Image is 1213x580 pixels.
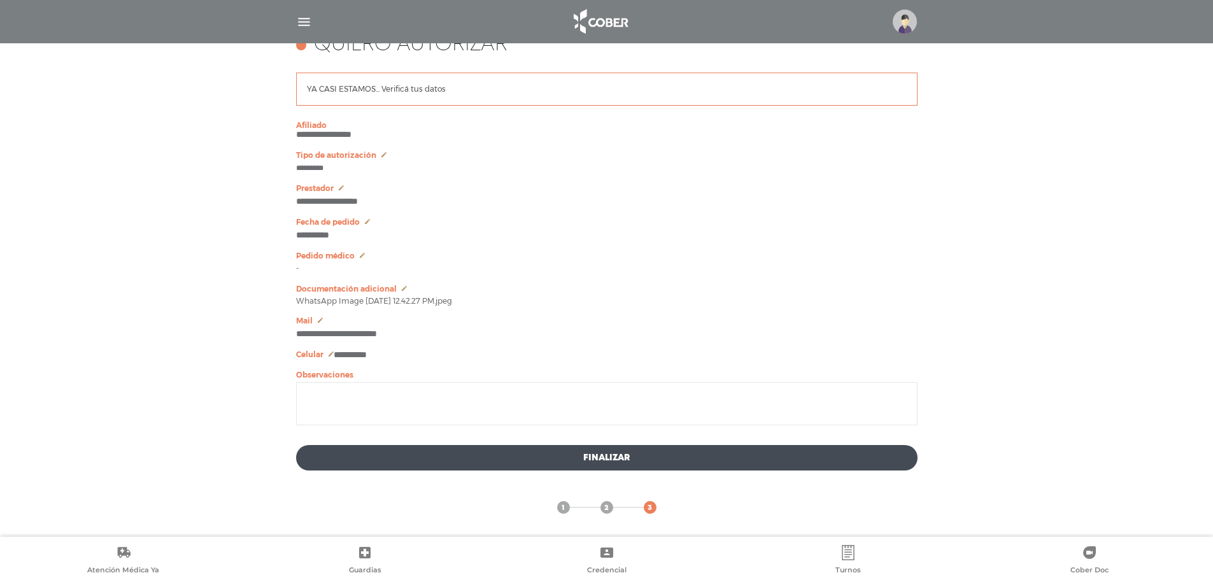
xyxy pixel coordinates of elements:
span: Credencial [587,565,627,577]
span: 1 [562,502,565,514]
a: Atención Médica Ya [3,545,244,577]
span: WhatsApp Image [DATE] 12.42.27 PM.jpeg [296,297,452,305]
span: Atención Médica Ya [87,565,159,577]
img: profile-placeholder.svg [893,10,917,34]
span: Pedido médico [296,251,355,260]
span: Cober Doc [1070,565,1109,577]
span: Celular [296,350,323,359]
img: Cober_menu-lines-white.svg [296,14,312,30]
a: 3 [644,501,656,514]
p: Observaciones [296,371,918,379]
a: 2 [600,501,613,514]
a: Turnos [727,545,968,577]
span: Mail [296,316,313,325]
a: Cober Doc [969,545,1210,577]
span: Fecha de pedido [296,218,360,227]
p: - [296,264,918,273]
span: Turnos [835,565,861,577]
span: Prestador [296,184,334,193]
a: Credencial [486,545,727,577]
span: Documentación adicional [296,285,397,294]
span: Guardias [349,565,381,577]
p: Afiliado [296,121,918,130]
h4: Quiero autorizar [314,33,507,57]
img: logo_cober_home-white.png [567,6,634,37]
button: Finalizar [296,445,918,470]
span: Tipo de autorización [296,151,376,160]
a: 1 [557,501,570,514]
a: Guardias [244,545,485,577]
span: 2 [604,502,609,514]
span: 3 [648,502,652,514]
p: YA CASI ESTAMOS... Verificá tus datos [307,83,446,95]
